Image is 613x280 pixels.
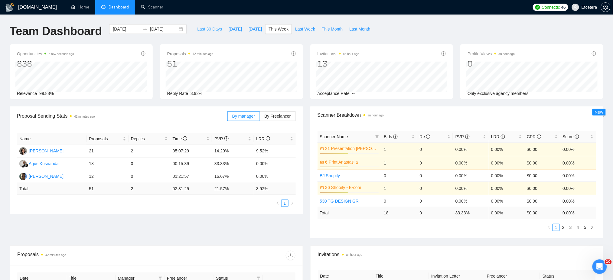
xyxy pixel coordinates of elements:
[453,195,489,207] td: 0.00%
[489,170,524,181] td: 0.00%
[224,136,229,141] span: info-circle
[589,224,596,231] li: Next Page
[417,142,453,156] td: 0
[281,200,289,207] li: 1
[320,160,324,164] span: crown
[274,200,281,207] button: left
[129,145,170,158] td: 2
[560,195,596,207] td: 0.00%
[420,134,431,139] span: Re
[489,142,524,156] td: 0.00%
[322,26,343,32] span: This Month
[257,276,260,280] span: filter
[553,224,559,231] a: 1
[453,207,489,219] td: 33.33 %
[320,173,340,178] a: BJ Shopify
[292,24,318,34] button: Last Week
[17,50,74,57] span: Opportunities
[225,24,245,34] button: [DATE]
[141,5,163,10] a: searchScanner
[499,52,515,56] time: an hour ago
[276,201,279,205] span: left
[417,195,453,207] td: 0
[129,133,170,145] th: Replies
[453,142,489,156] td: 0.00%
[167,91,188,96] span: Reply Rate
[170,158,212,170] td: 00:15:39
[320,146,324,151] span: crown
[592,51,596,56] span: info-circle
[129,158,170,170] td: 0
[229,26,242,32] span: [DATE]
[143,27,148,31] span: to
[489,156,524,170] td: 0.00%
[212,145,254,158] td: 14.29%
[289,200,296,207] button: right
[567,224,574,231] a: 3
[212,158,254,170] td: 33.33%
[318,91,350,96] span: Acceptance Rate
[292,51,296,56] span: info-circle
[193,52,213,56] time: 42 minutes ago
[170,183,212,195] td: 02:31:25
[453,156,489,170] td: 0.00%
[318,251,596,258] span: Invitations
[563,134,579,139] span: Score
[232,114,255,119] span: By manager
[560,207,596,219] td: 0.00 %
[320,185,324,190] span: crown
[524,207,560,219] td: $ 0.00
[264,114,291,119] span: By Freelancer
[29,148,64,154] div: [PERSON_NAME]
[254,145,295,158] td: 9.52%
[167,50,214,57] span: Proposals
[318,58,359,70] div: 13
[605,259,612,264] span: 10
[561,4,566,11] span: 46
[524,156,560,170] td: $0.00
[101,5,106,9] span: dashboard
[197,26,222,32] span: Last 30 Days
[19,173,27,180] img: AP
[325,145,378,152] a: 21 Presentation [PERSON_NAME]
[417,181,453,195] td: 0
[265,24,292,34] button: This Week
[489,181,524,195] td: 0.00%
[71,5,89,10] a: homeHome
[325,159,378,165] a: 6 Print Anastasiia
[167,58,214,70] div: 51
[489,207,524,219] td: 0.00 %
[545,224,553,231] li: Previous Page
[453,181,489,195] td: 0.00%
[582,224,589,231] a: 5
[129,170,170,183] td: 0
[589,224,596,231] button: right
[5,3,15,12] img: logo
[468,91,529,96] span: Only exclusive agency members
[318,50,359,57] span: Invitations
[214,136,229,141] span: PVR
[601,5,610,10] span: setting
[537,135,541,139] span: info-circle
[286,251,295,260] button: download
[49,52,74,56] time: a few seconds ago
[381,142,417,156] td: 1
[575,224,581,231] a: 4
[150,26,178,32] input: End date
[86,133,128,145] th: Proposals
[19,160,27,168] img: AK
[249,26,262,32] span: [DATE]
[295,26,315,32] span: Last Week
[17,91,37,96] span: Relevance
[545,224,553,231] button: left
[143,27,148,31] span: swap-right
[320,134,348,139] span: Scanner Name
[346,24,373,34] button: Last Month
[141,51,145,56] span: info-circle
[346,253,362,256] time: an hour ago
[524,142,560,156] td: $0.00
[442,51,446,56] span: info-circle
[381,170,417,181] td: 0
